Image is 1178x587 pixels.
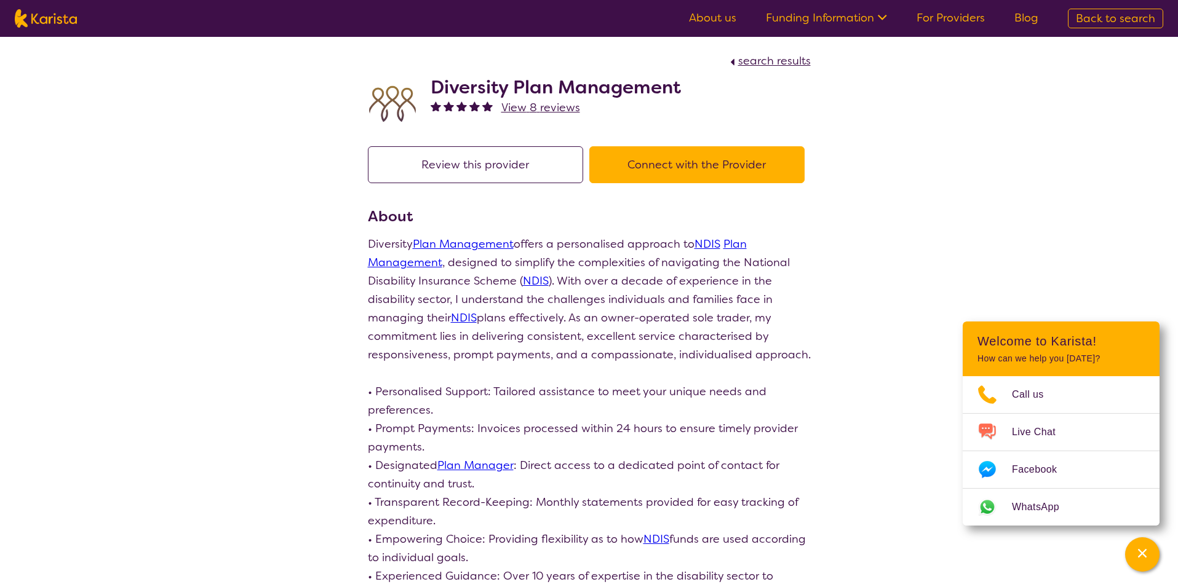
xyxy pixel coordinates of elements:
span: WhatsApp [1012,498,1074,516]
a: Plan Management [413,237,514,251]
div: Channel Menu [963,321,1160,526]
span: View 8 reviews [501,100,580,115]
ul: Choose channel [963,376,1160,526]
a: Plan Manager [437,458,514,473]
span: Back to search [1076,11,1155,26]
img: fullstar [482,101,493,111]
img: Karista logo [15,9,77,28]
a: Blog [1014,10,1038,25]
a: NDIS [451,310,477,325]
button: Channel Menu [1125,537,1160,572]
img: duqvjtfkvnzb31ymex15.png [368,79,417,128]
span: search results [738,53,811,68]
a: Web link opens in a new tab. [963,489,1160,526]
img: fullstar [431,101,441,111]
h3: About [368,205,811,227]
a: Back to search [1068,9,1163,28]
a: NDIS [643,532,669,546]
p: How can we help you [DATE]? [977,353,1145,364]
a: View 8 reviews [501,98,580,117]
img: fullstar [456,101,467,111]
a: Review this provider [368,157,589,172]
h2: Welcome to Karista! [977,334,1145,349]
button: Connect with the Provider [589,146,805,183]
button: Review this provider [368,146,583,183]
a: For Providers [917,10,985,25]
a: NDIS [694,237,720,251]
a: About us [689,10,736,25]
a: search results [727,53,811,68]
span: Live Chat [1012,423,1070,441]
img: fullstar [444,101,454,111]
span: Call us [1012,385,1059,404]
a: NDIS [523,274,549,288]
img: fullstar [469,101,480,111]
h2: Diversity Plan Management [431,76,681,98]
span: Facebook [1012,460,1072,479]
a: Funding Information [766,10,887,25]
a: Connect with the Provider [589,157,811,172]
